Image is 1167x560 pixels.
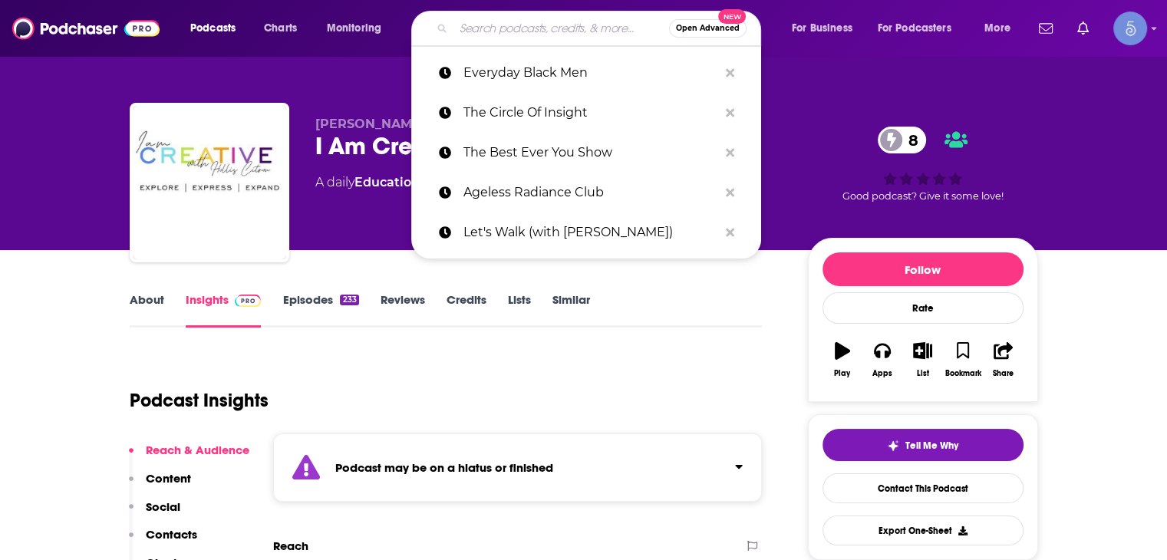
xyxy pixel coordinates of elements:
div: Apps [872,369,892,378]
button: open menu [868,16,974,41]
img: I Am Creative with Hollis Citron [133,106,286,259]
span: Charts [264,18,297,39]
button: Bookmark [943,332,983,387]
div: A daily podcast [315,173,589,192]
a: Show notifications dropdown [1033,15,1059,41]
a: Episodes233 [282,292,358,328]
h2: Reach [273,539,308,553]
div: Share [993,369,1014,378]
button: Social [129,499,180,528]
p: Reach & Audience [146,443,249,457]
button: Play [823,332,862,387]
strong: Podcast may be on a hiatus or finished [335,460,553,475]
a: Lists [508,292,531,328]
div: 8Good podcast? Give it some love! [808,117,1038,212]
button: Share [983,332,1023,387]
div: Play [834,369,850,378]
span: Good podcast? Give it some love! [842,190,1004,202]
p: Ageless Radiance Club [463,173,718,212]
a: Reviews [381,292,425,328]
span: [PERSON_NAME]/I Am Creative [315,117,518,131]
section: Click to expand status details [273,433,763,502]
button: Show profile menu [1113,12,1147,45]
a: The Circle Of Insight [411,93,761,133]
a: Show notifications dropdown [1071,15,1095,41]
span: More [984,18,1010,39]
span: Tell Me Why [905,440,958,452]
button: open menu [781,16,872,41]
button: Export One-Sheet [823,516,1024,545]
p: Everyday Black Men [463,53,718,93]
img: tell me why sparkle [887,440,899,452]
div: Bookmark [944,369,981,378]
span: Open Advanced [676,25,740,32]
div: Search podcasts, credits, & more... [426,11,776,46]
button: open menu [974,16,1030,41]
a: Charts [254,16,306,41]
p: Let's Walk (with Halli) [463,212,718,252]
img: User Profile [1113,12,1147,45]
p: The Circle Of Insight [463,93,718,133]
span: 8 [893,127,926,153]
a: Contact This Podcast [823,473,1024,503]
button: Apps [862,332,902,387]
button: Content [129,471,191,499]
p: Contacts [146,527,197,542]
a: InsightsPodchaser Pro [186,292,262,328]
a: The Best Ever You Show [411,133,761,173]
input: Search podcasts, credits, & more... [453,16,669,41]
p: Social [146,499,180,514]
span: For Podcasters [878,18,951,39]
button: Open AdvancedNew [669,19,747,38]
p: Content [146,471,191,486]
span: For Business [792,18,852,39]
span: Logged in as Spiral5-G1 [1113,12,1147,45]
button: Contacts [129,527,197,555]
div: List [917,369,929,378]
h1: Podcast Insights [130,389,269,412]
a: Credits [447,292,486,328]
a: Everyday Black Men [411,53,761,93]
div: 233 [340,295,358,305]
a: Similar [552,292,590,328]
button: List [902,332,942,387]
img: Podchaser - Follow, Share and Rate Podcasts [12,14,160,43]
span: Monitoring [327,18,381,39]
a: 8 [878,127,926,153]
a: About [130,292,164,328]
a: Education [354,175,420,189]
p: The Best Ever You Show [463,133,718,173]
button: open menu [180,16,255,41]
button: Follow [823,252,1024,286]
div: Rate [823,292,1024,324]
button: Reach & Audience [129,443,249,471]
a: Ageless Radiance Club [411,173,761,212]
span: Podcasts [190,18,236,39]
button: tell me why sparkleTell Me Why [823,429,1024,461]
a: Let's Walk (with [PERSON_NAME]) [411,212,761,252]
span: New [718,9,746,24]
img: Podchaser Pro [235,295,262,307]
button: open menu [316,16,401,41]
